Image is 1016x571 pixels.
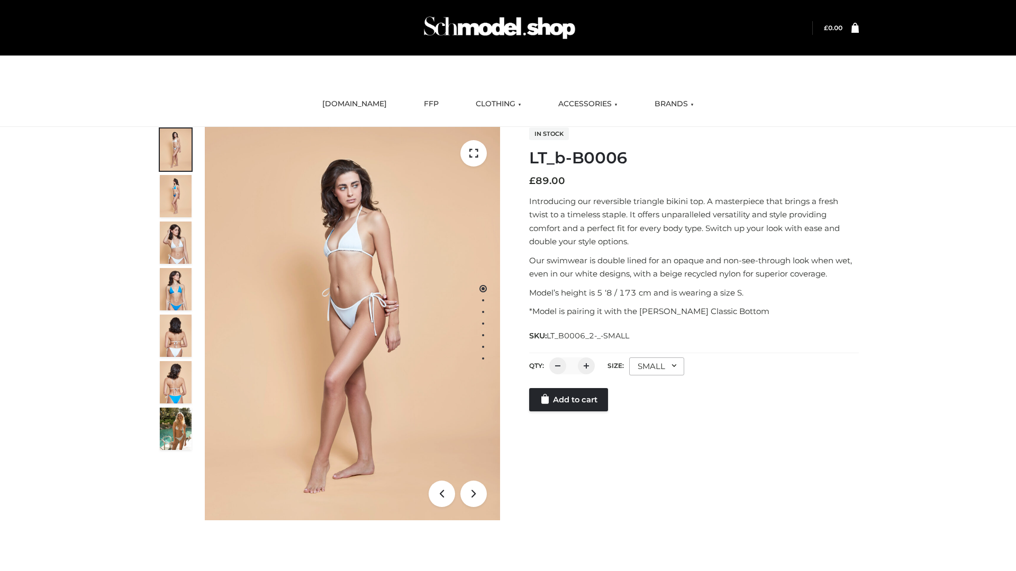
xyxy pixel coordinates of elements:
img: ArielClassicBikiniTop_CloudNine_AzureSky_OW114ECO_1-scaled.jpg [160,128,192,171]
a: FFP [416,93,447,116]
span: SKU: [529,329,630,342]
h1: LT_b-B0006 [529,149,859,168]
img: Schmodel Admin 964 [420,7,579,49]
img: ArielClassicBikiniTop_CloudNine_AzureSky_OW114ECO_8-scaled.jpg [160,361,192,403]
span: £ [529,175,536,187]
a: CLOTHING [468,93,529,116]
p: Model’s height is 5 ‘8 / 173 cm and is wearing a size S. [529,286,859,300]
a: £0.00 [824,24,842,32]
img: ArielClassicBikiniTop_CloudNine_AzureSky_OW114ECO_2-scaled.jpg [160,175,192,217]
a: Add to cart [529,388,608,411]
img: ArielClassicBikiniTop_CloudNine_AzureSky_OW114ECO_1 [205,127,500,520]
p: Our swimwear is double lined for an opaque and non-see-through look when wet, even in our white d... [529,254,859,281]
bdi: 0.00 [824,24,842,32]
img: ArielClassicBikiniTop_CloudNine_AzureSky_OW114ECO_4-scaled.jpg [160,268,192,310]
a: BRANDS [647,93,702,116]
span: LT_B0006_2-_-SMALL [547,331,629,340]
span: £ [824,24,828,32]
a: ACCESSORIES [550,93,625,116]
img: Arieltop_CloudNine_AzureSky2.jpg [160,408,192,450]
p: Introducing our reversible triangle bikini top. A masterpiece that brings a fresh twist to a time... [529,195,859,248]
span: In stock [529,127,569,140]
div: SMALL [629,357,684,375]
bdi: 89.00 [529,175,565,187]
label: Size: [607,362,624,370]
a: [DOMAIN_NAME] [314,93,395,116]
label: QTY: [529,362,544,370]
img: ArielClassicBikiniTop_CloudNine_AzureSky_OW114ECO_7-scaled.jpg [160,315,192,357]
p: *Model is pairing it with the [PERSON_NAME] Classic Bottom [529,305,859,318]
img: ArielClassicBikiniTop_CloudNine_AzureSky_OW114ECO_3-scaled.jpg [160,222,192,264]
